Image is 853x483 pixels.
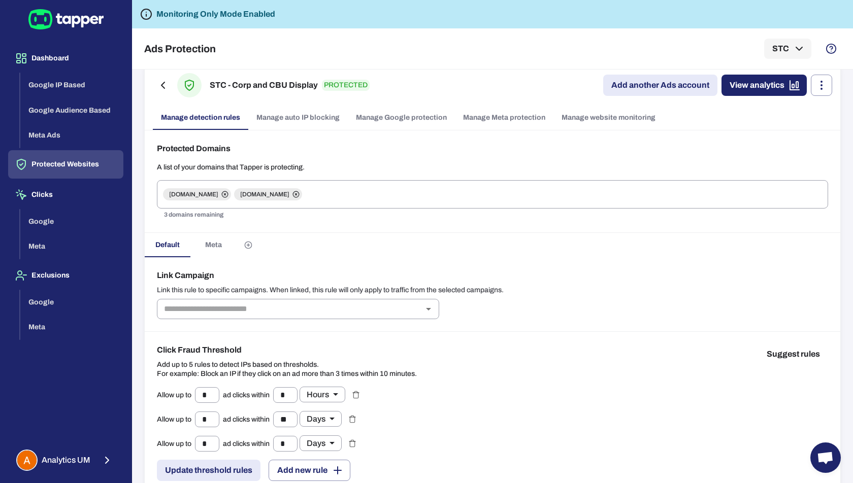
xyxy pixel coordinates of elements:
[234,188,302,200] div: [DOMAIN_NAME]
[157,286,828,295] p: Link this rule to specific campaigns. When linked, this rule will only apply to traffic from the ...
[20,322,123,331] a: Meta
[157,360,417,378] p: Add up to 5 rules to detect IPs based on thresholds. For example: Block an IP if they click on an...
[20,241,123,250] a: Meta
[20,123,123,148] button: Meta Ads
[20,80,123,89] a: Google IP Based
[248,106,348,130] a: Manage auto IP blocking
[20,98,123,123] button: Google Audience Based
[8,445,123,475] button: Analytics UMAnalytics UM
[234,190,296,198] span: [DOMAIN_NAME]
[17,451,37,470] img: Analytics UM
[8,150,123,179] button: Protected Websites
[300,387,345,402] div: Hours
[348,106,455,130] a: Manage Google protection
[157,435,342,452] div: Allow up to ad clicks within
[20,209,123,234] button: Google
[20,73,123,98] button: Google IP Based
[20,297,123,305] a: Google
[164,210,821,220] p: 3 domains remaining
[721,75,807,96] a: View analytics
[42,455,90,465] span: Analytics UM
[8,261,123,290] button: Exclusions
[764,39,811,59] button: STC
[163,190,224,198] span: [DOMAIN_NAME]
[157,460,260,481] button: Update threshold rules
[157,163,828,172] p: A list of your domains that Tapper is protecting.
[759,344,828,364] button: Suggest rules
[322,80,370,91] p: PROTECTED
[20,315,123,340] button: Meta
[20,105,123,114] a: Google Audience Based
[157,269,828,282] h6: Link Campaign
[8,53,123,62] a: Dashboard
[455,106,553,130] a: Manage Meta protection
[20,234,123,259] button: Meta
[8,181,123,209] button: Clicks
[8,44,123,73] button: Dashboard
[8,190,123,198] a: Clicks
[157,387,345,403] div: Allow up to ad clicks within
[810,442,841,473] div: Open chat
[157,344,417,356] h6: Click Fraud Threshold
[269,460,350,481] button: Add new rule
[156,8,275,20] h6: Monitoring Only Mode Enabled
[8,159,123,168] a: Protected Websites
[236,233,260,257] button: Create custom rules
[205,240,222,250] span: Meta
[157,143,828,155] h6: Protected Domains
[140,8,152,20] svg: Tapper is not blocking any fraudulent activity for this domain
[153,106,248,130] a: Manage detection rules
[300,435,342,451] div: Days
[20,216,123,225] a: Google
[8,270,123,279] a: Exclusions
[155,240,180,250] span: Default
[144,43,216,55] h5: Ads Protection
[163,188,231,200] div: [DOMAIN_NAME]
[20,130,123,139] a: Meta Ads
[20,290,123,315] button: Google
[210,79,318,91] h6: STC - Corp and CBU Display
[553,106,664,130] a: Manage website monitoring
[603,75,717,96] a: Add another Ads account
[421,302,436,316] button: Open
[300,411,342,427] div: Days
[157,411,342,427] div: Allow up to ad clicks within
